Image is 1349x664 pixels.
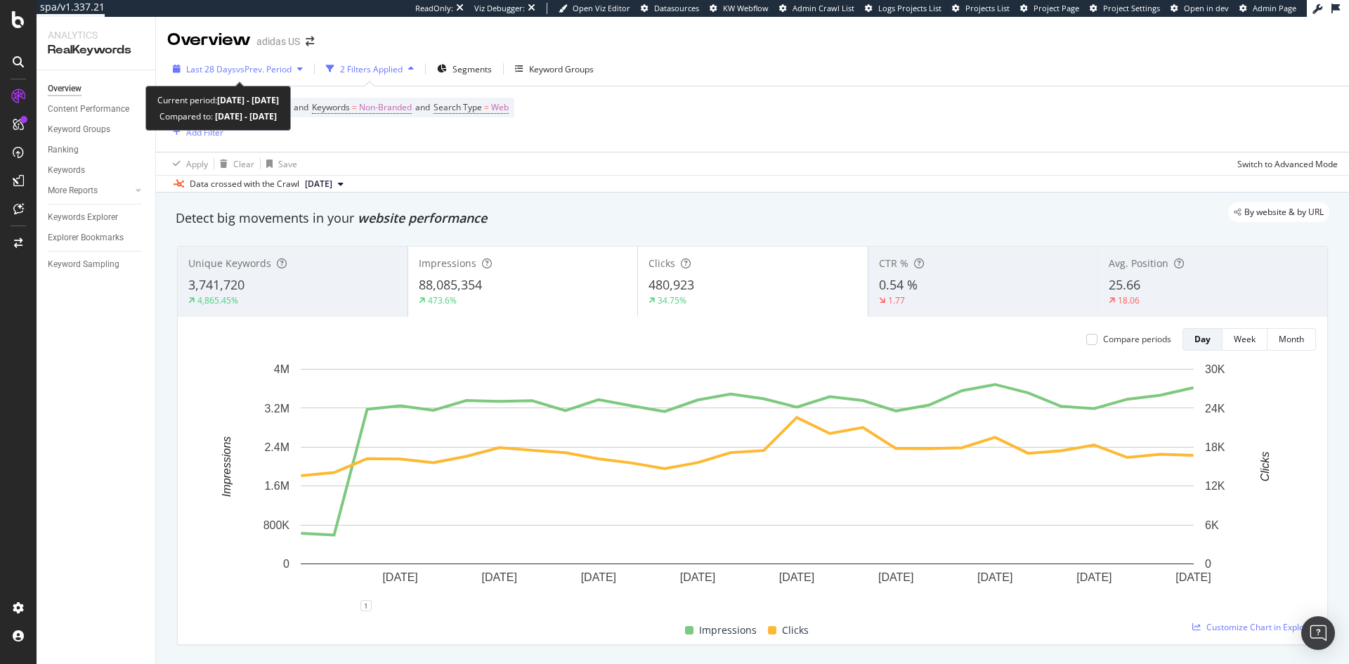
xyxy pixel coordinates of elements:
[48,143,145,157] a: Ranking
[261,152,297,175] button: Save
[581,571,616,583] text: [DATE]
[167,124,223,141] button: Add Filter
[1103,3,1160,13] span: Project Settings
[48,163,85,178] div: Keywords
[1175,571,1211,583] text: [DATE]
[658,294,686,306] div: 34.75%
[1034,3,1079,13] span: Project Page
[48,230,145,245] a: Explorer Bookmarks
[888,294,905,306] div: 1.77
[879,276,918,293] span: 0.54 %
[1232,152,1338,175] button: Switch to Advanced Mode
[452,63,492,75] span: Segments
[167,58,308,80] button: Last 28 DaysvsPrev. Period
[1192,621,1316,633] a: Customize Chart in Explorer
[1090,3,1160,14] a: Project Settings
[1301,616,1335,650] div: Open Intercom Messenger
[1267,328,1316,351] button: Month
[197,294,238,306] div: 4,865.45%
[188,276,245,293] span: 3,741,720
[1182,328,1223,351] button: Day
[1109,256,1168,270] span: Avg. Position
[278,158,297,170] div: Save
[48,230,124,245] div: Explorer Bookmarks
[256,34,300,48] div: adidas US
[48,183,131,198] a: More Reports
[793,3,854,13] span: Admin Crawl List
[484,101,489,113] span: =
[274,363,289,375] text: 4M
[434,101,482,113] span: Search Type
[779,571,814,583] text: [DATE]
[1205,441,1225,453] text: 18K
[699,622,757,639] span: Impressions
[680,571,715,583] text: [DATE]
[382,571,417,583] text: [DATE]
[654,3,699,13] span: Datasources
[312,101,350,113] span: Keywords
[213,110,277,122] b: [DATE] - [DATE]
[1118,294,1140,306] div: 18.06
[1253,3,1296,13] span: Admin Page
[306,37,314,46] div: arrow-right-arrow-left
[1259,452,1271,482] text: Clicks
[573,3,630,13] span: Open Viz Editor
[186,158,208,170] div: Apply
[965,3,1010,13] span: Projects List
[221,436,233,497] text: Impressions
[48,82,82,96] div: Overview
[1184,3,1229,13] span: Open in dev
[878,571,913,583] text: [DATE]
[359,98,412,117] span: Non-Branded
[233,158,254,170] div: Clear
[428,294,457,306] div: 473.6%
[1171,3,1229,14] a: Open in dev
[1205,402,1225,414] text: 24K
[1020,3,1079,14] a: Project Page
[1279,333,1304,345] div: Month
[1237,158,1338,170] div: Switch to Advanced Mode
[48,143,79,157] div: Ranking
[878,3,941,13] span: Logs Projects List
[48,102,145,117] a: Content Performance
[263,519,290,531] text: 800K
[1205,480,1225,492] text: 12K
[1228,202,1329,222] div: legacy label
[159,108,277,124] div: Compared to:
[352,101,357,113] span: =
[482,571,517,583] text: [DATE]
[48,210,118,225] div: Keywords Explorer
[48,122,110,137] div: Keyword Groups
[320,58,419,80] button: 2 Filters Applied
[419,256,476,270] span: Impressions
[1205,363,1225,375] text: 30K
[879,256,908,270] span: CTR %
[415,3,453,14] div: ReadOnly:
[217,94,279,106] b: [DATE] - [DATE]
[431,58,497,80] button: Segments
[1205,558,1211,570] text: 0
[299,176,349,193] button: [DATE]
[1205,519,1219,531] text: 6K
[340,63,403,75] div: 2 Filters Applied
[723,3,769,13] span: KW Webflow
[710,3,769,14] a: KW Webflow
[264,441,289,453] text: 2.4M
[214,152,254,175] button: Clear
[1103,333,1171,345] div: Compare periods
[188,256,271,270] span: Unique Keywords
[236,63,292,75] span: vs Prev. Period
[641,3,699,14] a: Datasources
[48,28,144,42] div: Analytics
[48,257,145,272] a: Keyword Sampling
[1234,333,1256,345] div: Week
[1244,208,1324,216] span: By website & by URL
[491,98,509,117] span: Web
[509,58,599,80] button: Keyword Groups
[189,362,1305,606] svg: A chart.
[48,183,98,198] div: More Reports
[559,3,630,14] a: Open Viz Editor
[977,571,1012,583] text: [DATE]
[48,122,145,137] a: Keyword Groups
[419,276,482,293] span: 88,085,354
